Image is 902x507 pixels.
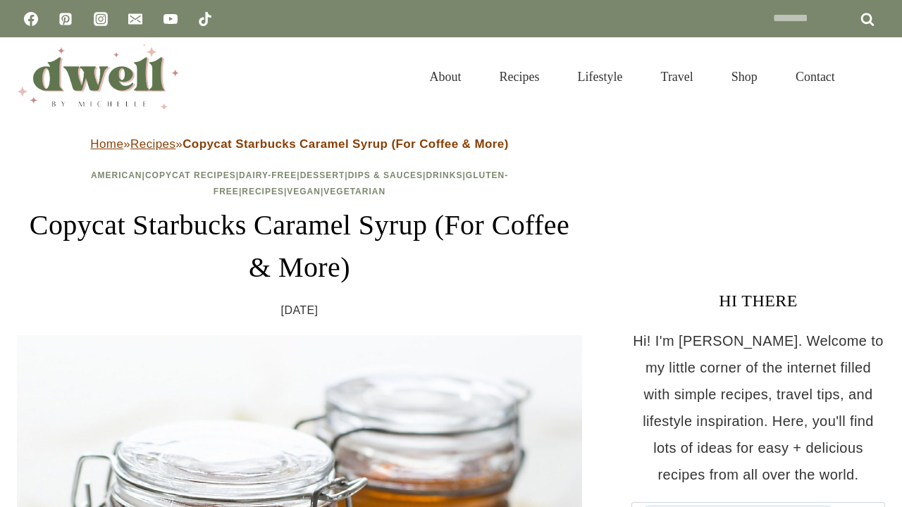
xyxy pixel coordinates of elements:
a: Home [90,137,123,151]
h1: Copycat Starbucks Caramel Syrup (For Coffee & More) [17,204,582,289]
span: » » [90,137,508,151]
a: Recipes [242,187,284,196]
h3: HI THERE [631,288,885,313]
a: Lifestyle [559,52,642,101]
a: Contact [777,52,854,101]
a: Dairy-Free [239,170,297,180]
a: Email [121,5,149,33]
a: Copycat Recipes [145,170,236,180]
a: Facebook [17,5,45,33]
time: [DATE] [281,300,319,321]
span: | | | | | | | | | [91,170,508,196]
a: Instagram [87,5,115,33]
a: Recipes [481,52,559,101]
a: About [411,52,481,101]
a: Dips & Sauces [348,170,423,180]
a: Shop [712,52,777,101]
a: Travel [642,52,712,101]
a: Recipes [130,137,175,151]
button: View Search Form [861,65,885,89]
strong: Copycat Starbucks Caramel Syrup (For Coffee & More) [183,137,509,151]
nav: Primary Navigation [411,52,854,101]
a: Drinks [426,170,462,180]
a: Dessert [300,170,345,180]
a: YouTube [156,5,185,33]
a: Pinterest [51,5,80,33]
a: TikTok [191,5,219,33]
a: Vegetarian [323,187,385,196]
a: Vegan [287,187,321,196]
img: DWELL by michelle [17,44,179,109]
p: Hi! I'm [PERSON_NAME]. Welcome to my little corner of the internet filled with simple recipes, tr... [631,327,885,488]
a: American [91,170,142,180]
